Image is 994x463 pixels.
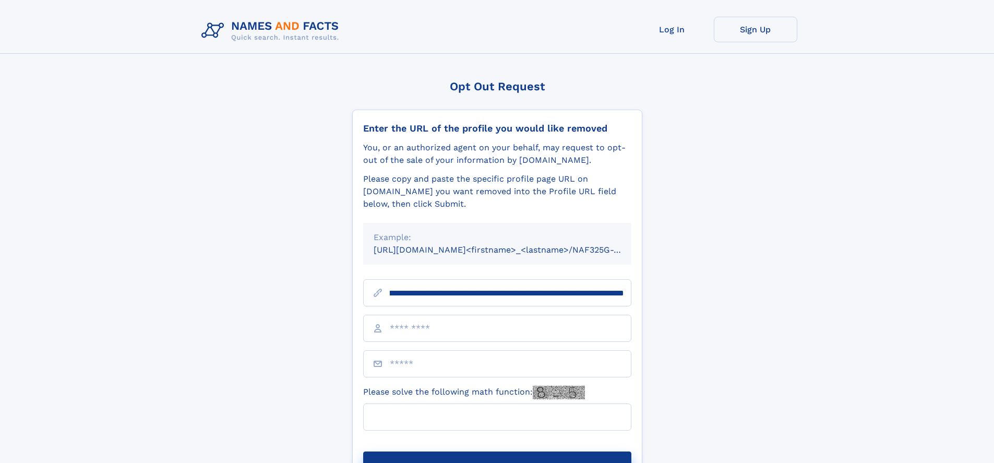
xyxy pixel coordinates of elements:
[374,245,651,255] small: [URL][DOMAIN_NAME]<firstname>_<lastname>/NAF325G-xxxxxxxx
[363,123,631,134] div: Enter the URL of the profile you would like removed
[630,17,714,42] a: Log In
[363,386,585,399] label: Please solve the following math function:
[197,17,348,45] img: Logo Names and Facts
[374,231,621,244] div: Example:
[714,17,797,42] a: Sign Up
[363,173,631,210] div: Please copy and paste the specific profile page URL on [DOMAIN_NAME] you want removed into the Pr...
[363,141,631,167] div: You, or an authorized agent on your behalf, may request to opt-out of the sale of your informatio...
[352,80,642,93] div: Opt Out Request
